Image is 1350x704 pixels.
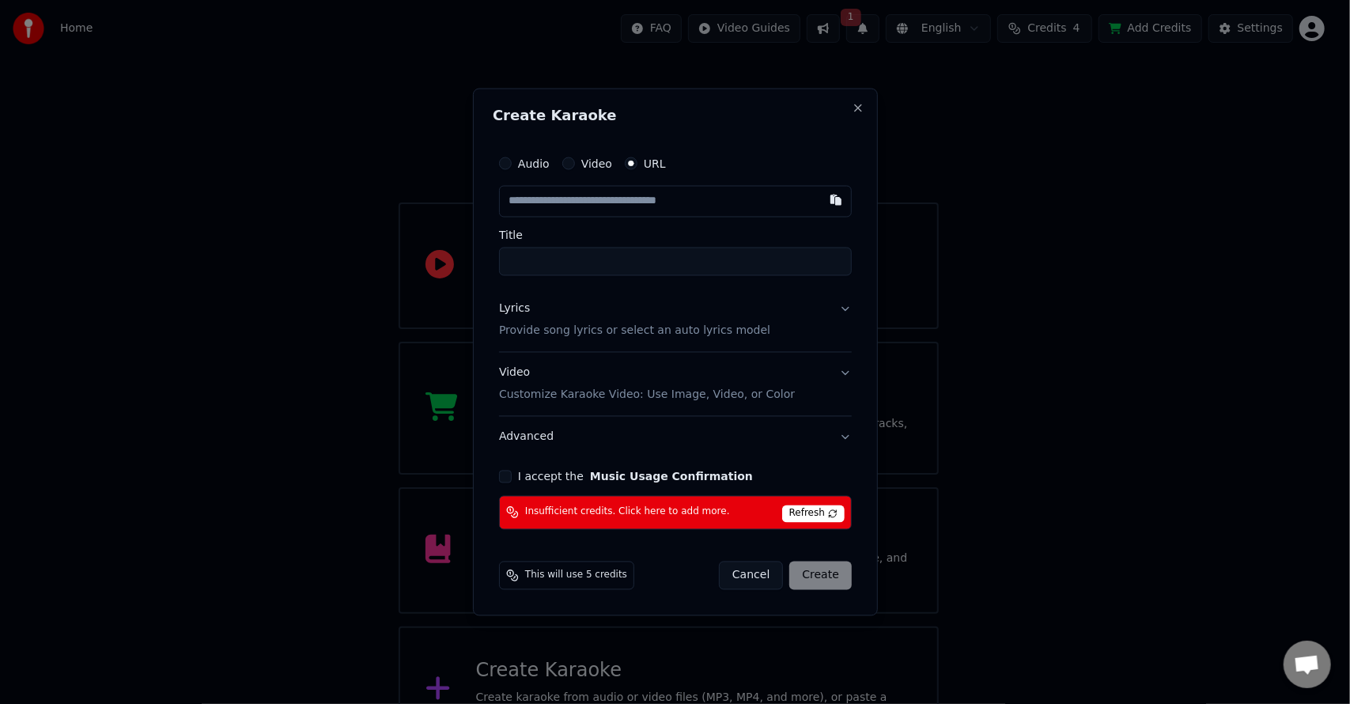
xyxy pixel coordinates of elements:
p: Provide song lyrics or select an auto lyrics model [499,324,770,339]
label: Video [580,158,611,169]
label: Title [499,230,852,241]
span: Refresh [781,505,844,522]
div: Lyrics [499,301,530,317]
label: I accept the [518,471,753,482]
span: This will use 5 credits [525,569,627,581]
button: I accept the [589,471,752,482]
button: Advanced [499,416,852,457]
h2: Create Karaoke [493,108,858,123]
label: Audio [518,158,550,169]
p: Customize Karaoke Video: Use Image, Video, or Color [499,388,795,403]
span: Insufficient credits. Click here to add more. [525,506,730,519]
div: Video [499,365,795,403]
button: Cancel [719,561,783,589]
button: VideoCustomize Karaoke Video: Use Image, Video, or Color [499,353,852,416]
label: URL [644,158,666,169]
button: LyricsProvide song lyrics or select an auto lyrics model [499,289,852,352]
